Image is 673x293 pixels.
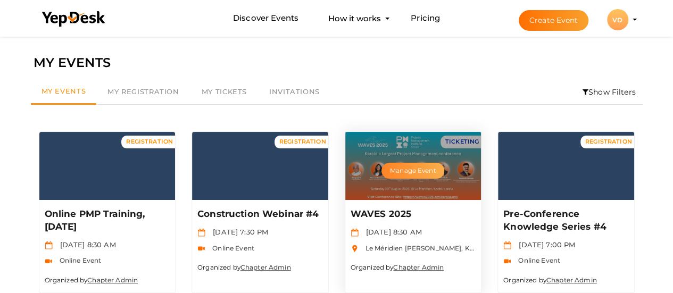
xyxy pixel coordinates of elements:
[351,245,359,253] img: location.svg
[351,208,473,221] p: WAVES 2025
[411,9,440,28] a: Pricing
[513,256,560,264] span: Online Event
[190,80,258,104] a: My Tickets
[54,256,102,264] span: Online Event
[207,244,254,252] span: Online Event
[197,208,320,221] p: Construction Webinar #4
[607,9,628,30] div: VD
[519,10,589,31] button: Create Event
[240,263,291,271] a: Chapter Admin
[96,80,190,104] a: My Registration
[393,263,444,271] a: Chapter Admin
[45,241,53,249] img: calendar.svg
[202,87,247,96] span: My Tickets
[381,163,444,179] button: Manage Event
[207,228,268,236] span: [DATE] 7:30 PM
[503,241,511,249] img: calendar.svg
[197,245,205,253] img: video-icon.svg
[233,9,298,28] a: Discover Events
[269,87,320,96] span: Invitations
[55,240,116,249] span: [DATE] 8:30 AM
[45,208,168,233] p: Online PMP Training, [DATE]
[546,276,597,284] a: Chapter Admin
[87,276,138,284] a: Chapter Admin
[607,16,628,24] profile-pic: VD
[576,80,643,104] li: Show Filters
[604,9,632,31] button: VD
[351,263,444,271] small: Organized by
[45,257,53,265] img: video-icon.svg
[503,208,626,233] p: Pre-Conference Knowledge Series #4
[351,229,359,237] img: calendar.svg
[503,276,597,284] small: Organized by
[34,53,640,73] div: MY EVENTS
[513,240,575,249] span: [DATE] 7:00 PM
[197,229,205,237] img: calendar.svg
[258,80,331,104] a: Invitations
[107,87,179,96] span: My Registration
[45,276,138,284] small: Organized by
[503,257,511,265] img: video-icon.svg
[31,80,97,105] a: My Events
[361,228,422,236] span: [DATE] 8:30 AM
[197,263,291,271] small: Organized by
[325,9,384,28] button: How it works
[41,87,86,95] span: My Events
